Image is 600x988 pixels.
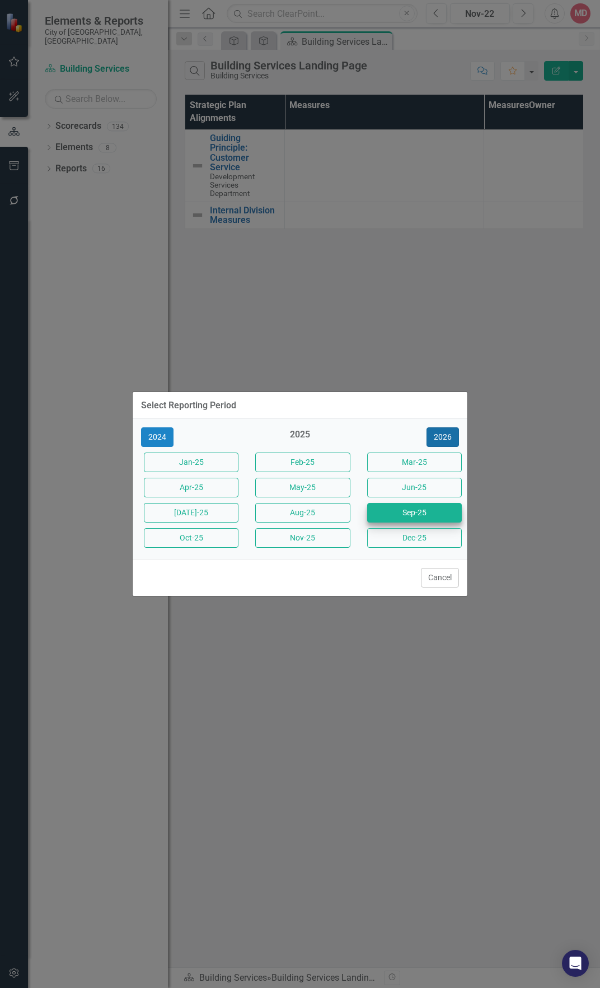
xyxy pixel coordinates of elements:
[255,503,350,523] button: Aug-25
[144,503,238,523] button: [DATE]-25
[255,478,350,497] button: May-25
[141,427,174,447] button: 2024
[367,503,462,523] button: Sep-25
[144,478,238,497] button: Apr-25
[141,400,236,411] div: Select Reporting Period
[252,428,347,447] div: 2025
[421,568,459,588] button: Cancel
[255,453,350,472] button: Feb-25
[144,453,238,472] button: Jan-25
[367,453,462,472] button: Mar-25
[367,478,462,497] button: Jun-25
[426,427,459,447] button: 2026
[255,528,350,548] button: Nov-25
[367,528,462,548] button: Dec-25
[144,528,238,548] button: Oct-25
[562,950,589,977] div: Open Intercom Messenger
